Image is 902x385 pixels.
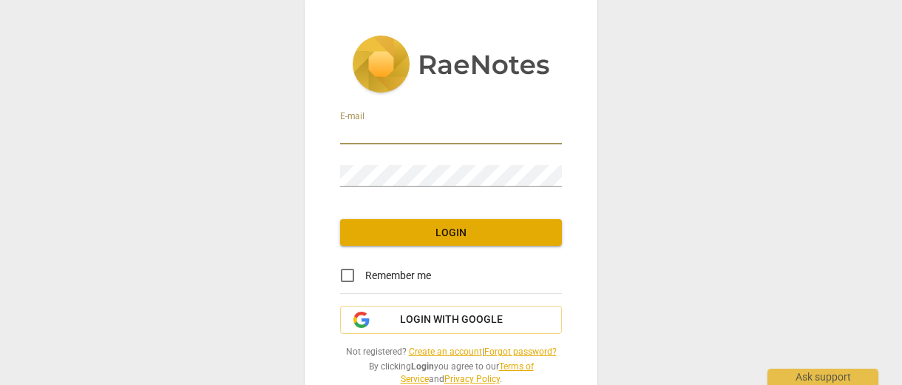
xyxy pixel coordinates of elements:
[352,36,550,96] img: 5ac2273c67554f335776073100b6d88f.svg
[340,361,562,385] span: By clicking you agree to our and .
[411,361,434,372] b: Login
[340,113,364,121] label: E-mail
[340,306,562,334] button: Login with Google
[352,226,550,241] span: Login
[340,346,562,358] span: Not registered? |
[767,369,878,385] div: Ask support
[444,374,500,384] a: Privacy Policy
[401,361,534,384] a: Terms of Service
[365,268,431,284] span: Remember me
[340,219,562,246] button: Login
[400,312,503,327] span: Login with Google
[409,346,482,357] a: Create an account
[484,346,557,357] a: Forgot password?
